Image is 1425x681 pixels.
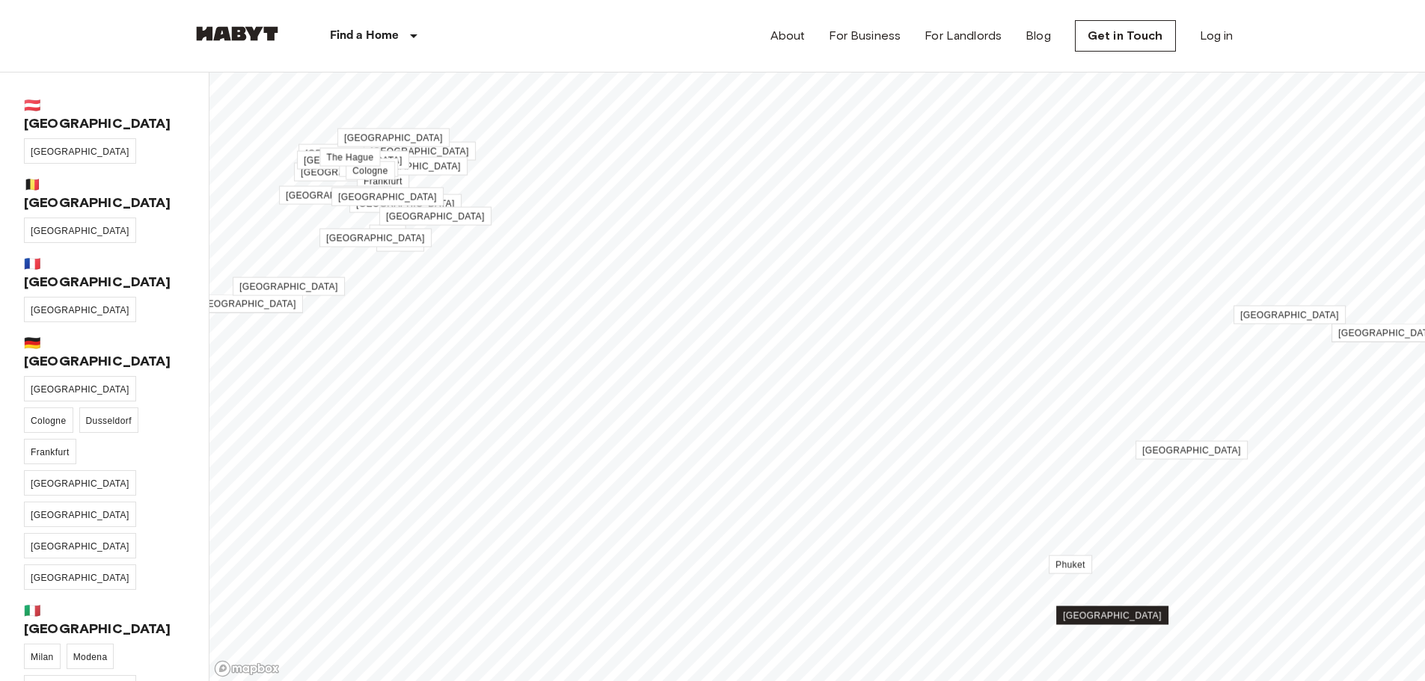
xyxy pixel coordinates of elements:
[24,334,185,370] span: 🇩🇪 [GEOGRAPHIC_DATA]
[233,277,345,296] a: [GEOGRAPHIC_DATA]
[370,225,406,244] a: Milan
[330,27,399,45] p: Find a Home
[376,235,424,251] div: Map marker
[24,533,136,558] a: [GEOGRAPHIC_DATA]
[326,233,425,244] span: [GEOGRAPHIC_DATA]
[355,157,468,176] a: [GEOGRAPHIC_DATA]
[214,660,280,677] a: Mapbox logo
[1026,27,1051,45] a: Blog
[24,218,136,243] a: [GEOGRAPHIC_DATA]
[1136,443,1248,459] div: Map marker
[319,231,432,247] div: Map marker
[370,227,406,243] div: Map marker
[286,191,384,201] span: [GEOGRAPHIC_DATA]
[305,149,404,159] span: [GEOGRAPHIC_DATA]
[31,573,129,583] span: [GEOGRAPHIC_DATA]
[31,447,70,457] span: Frankfurt
[191,295,303,313] a: [GEOGRAPHIC_DATA]
[829,27,901,45] a: For Business
[24,644,61,669] a: Milan
[239,282,338,292] span: [GEOGRAPHIC_DATA]
[67,644,114,669] a: Modena
[297,153,409,169] div: Map marker
[1056,606,1168,625] a: [GEOGRAPHIC_DATA]
[320,148,381,167] a: The Hague
[319,229,432,247] a: [GEOGRAPHIC_DATA]
[31,510,129,520] span: [GEOGRAPHIC_DATA]
[1234,308,1346,324] div: Map marker
[379,209,491,225] div: Map marker
[337,131,450,147] div: Map marker
[31,305,129,315] span: [GEOGRAPHIC_DATA]
[364,176,402,187] span: Frankfurt
[24,470,136,496] a: [GEOGRAPHIC_DATA]
[192,26,282,41] img: Habyt
[370,147,469,157] span: [GEOGRAPHIC_DATA]
[24,138,136,164] a: [GEOGRAPHIC_DATA]
[1063,611,1162,621] span: [GEOGRAPHIC_DATA]
[344,133,443,144] span: [GEOGRAPHIC_DATA]
[279,188,391,204] div: Map marker
[1200,27,1234,45] a: Log in
[349,197,462,212] div: Map marker
[24,602,185,638] span: 🇮🇹 [GEOGRAPHIC_DATA]
[1049,558,1092,573] div: Map marker
[346,161,395,180] a: Cologne
[925,27,1002,45] a: For Landlords
[331,188,444,206] a: [GEOGRAPHIC_DATA]
[352,166,388,176] span: Cologne
[301,167,399,178] span: [GEOGRAPHIC_DATA]
[338,192,437,203] span: [GEOGRAPHIC_DATA]
[386,212,485,222] span: [GEOGRAPHIC_DATA]
[337,129,450,147] a: [GEOGRAPHIC_DATA]
[24,439,76,464] a: Frankfurt
[31,416,67,426] span: Cologne
[24,376,136,401] a: [GEOGRAPHIC_DATA]
[31,384,129,395] span: [GEOGRAPHIC_DATA]
[298,144,411,163] a: [GEOGRAPHIC_DATA]
[197,299,296,309] span: [GEOGRAPHIC_DATA]
[233,280,345,295] div: Map marker
[298,147,411,162] div: Map marker
[1049,555,1092,574] a: Phuket
[24,502,136,527] a: [GEOGRAPHIC_DATA]
[1055,560,1085,570] span: Phuket
[24,407,73,433] a: Cologne
[320,150,381,166] div: Map marker
[73,652,108,662] span: Modena
[1234,306,1346,324] a: [GEOGRAPHIC_DATA]
[331,190,444,206] div: Map marker
[31,147,129,157] span: [GEOGRAPHIC_DATA]
[79,407,138,433] a: Dusseldorf
[327,152,374,163] span: The Hague
[364,142,476,161] a: [GEOGRAPHIC_DATA]
[31,226,129,236] span: [GEOGRAPHIC_DATA]
[1075,20,1176,52] a: Get in Touch
[357,172,409,191] a: Frankfurt
[339,161,398,176] div: Map marker
[297,151,409,170] a: [GEOGRAPHIC_DATA]
[24,176,185,212] span: 🇧🇪 [GEOGRAPHIC_DATA]
[24,297,136,322] a: [GEOGRAPHIC_DATA]
[31,478,129,489] span: [GEOGRAPHIC_DATA]
[86,416,132,426] span: Dusseldorf
[346,164,395,179] div: Map marker
[356,199,455,209] span: [GEOGRAPHIC_DATA]
[1056,608,1168,624] div: Map marker
[379,207,491,226] a: [GEOGRAPHIC_DATA]
[357,174,409,190] div: Map marker
[294,165,406,181] div: Map marker
[1142,446,1241,456] span: [GEOGRAPHIC_DATA]
[294,163,406,182] a: [GEOGRAPHIC_DATA]
[31,652,54,662] span: Milan
[364,144,476,160] div: Map marker
[362,161,461,172] span: [GEOGRAPHIC_DATA]
[304,155,402,166] span: [GEOGRAPHIC_DATA]
[770,27,806,45] a: About
[355,159,468,175] div: Map marker
[1240,310,1339,321] span: [GEOGRAPHIC_DATA]
[31,541,129,552] span: [GEOGRAPHIC_DATA]
[1136,441,1248,460] a: [GEOGRAPHIC_DATA]
[24,255,185,291] span: 🇫🇷 [GEOGRAPHIC_DATA]
[339,158,398,177] a: Dusseldorf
